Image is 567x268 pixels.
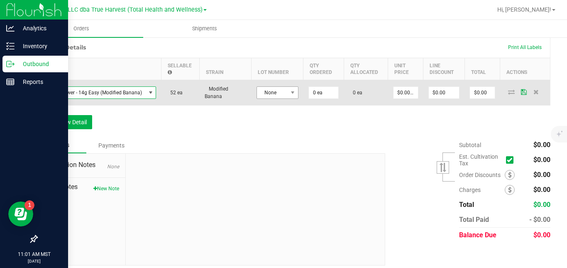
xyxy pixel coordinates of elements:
[349,90,362,96] span: 0 ea
[518,89,530,94] span: Save Order Detail
[303,58,344,80] th: Qty Ordered
[205,86,228,99] span: Modified Banana
[344,58,388,80] th: Qty Allocated
[459,201,474,209] span: Total
[500,58,550,80] th: Actions
[107,164,119,170] span: None
[37,58,161,80] th: Item
[506,154,517,165] span: Calculate cultivation tax
[143,20,266,37] a: Shipments
[24,6,203,13] span: DXR FINANCE 4 LLC dba True Harvest (Total Health and Wellness)
[6,60,15,68] inline-svg: Outbound
[4,251,64,258] p: 11:01 AM MST
[15,77,64,87] p: Reports
[15,41,64,51] p: Inventory
[459,153,503,167] span: Est. Cultivation Tax
[388,58,423,80] th: Unit Price
[8,202,33,226] iframe: Resource center
[20,20,143,37] a: Orders
[508,44,542,50] span: Print All Labels
[200,58,252,80] th: Strain
[257,87,288,98] span: None
[497,6,551,13] span: Hi, [PERSON_NAME]!
[464,58,500,80] th: Total
[43,160,119,170] span: Destination Notes
[459,172,505,178] span: Order Discounts
[15,23,64,33] p: Analytics
[62,25,100,32] span: Orders
[533,156,550,164] span: $0.00
[86,138,136,153] div: Payments
[4,258,64,264] p: [DATE]
[309,87,338,98] input: 0
[529,216,550,224] span: - $0.00
[6,42,15,50] inline-svg: Inventory
[533,141,550,149] span: $0.00
[530,89,543,94] span: Delete Order Detail
[459,216,489,224] span: Total Paid
[15,59,64,69] p: Outbound
[161,58,199,80] th: Sellable
[533,171,550,179] span: $0.00
[459,231,496,239] span: Balance Due
[166,90,183,96] span: 52 ea
[533,231,550,239] span: $0.00
[6,78,15,86] inline-svg: Reports
[181,25,228,32] span: Shipments
[24,200,34,210] iframe: Resource center unread badge
[43,182,119,192] span: Order Notes
[533,186,550,194] span: $0.00
[393,87,418,98] input: 0
[252,58,303,80] th: Lot Number
[459,187,505,193] span: Charges
[459,142,481,148] span: Subtotal
[429,87,459,98] input: 0
[43,87,146,98] span: SG - Flower - 14g Easy (Modified Banana)
[533,201,550,209] span: $0.00
[423,58,465,80] th: Line Discount
[93,185,119,192] button: New Note
[470,87,494,98] input: 0
[6,24,15,32] inline-svg: Analytics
